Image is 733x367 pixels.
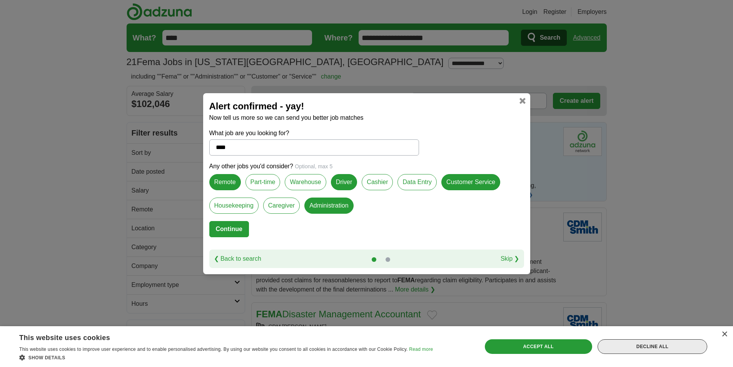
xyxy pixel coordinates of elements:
div: Decline all [598,339,707,354]
label: Remote [209,174,241,190]
h2: Alert confirmed - yay! [209,99,524,113]
label: Part-time [245,174,281,190]
p: Any other jobs you'd consider? [209,162,524,171]
label: Driver [331,174,357,190]
label: Data Entry [397,174,437,190]
label: Customer Service [441,174,500,190]
label: Administration [304,198,353,214]
span: This website uses cookies to improve user experience and to enable personalised advertising. By u... [19,347,408,352]
p: Now tell us more so we can send you better job matches [209,113,524,122]
div: Accept all [485,339,592,354]
a: Read more, opens a new window [409,347,433,352]
label: Caregiver [263,198,300,214]
a: ❮ Back to search [214,254,261,263]
span: Show details [28,355,65,360]
label: What job are you looking for? [209,129,419,138]
span: Optional, max 5 [295,163,332,169]
label: Housekeeping [209,198,259,214]
label: Cashier [362,174,393,190]
div: Show details [19,354,433,361]
div: This website uses cookies [19,331,414,342]
button: Continue [209,221,249,237]
label: Warehouse [285,174,326,190]
a: Skip ❯ [501,254,519,263]
div: Close [721,332,727,337]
